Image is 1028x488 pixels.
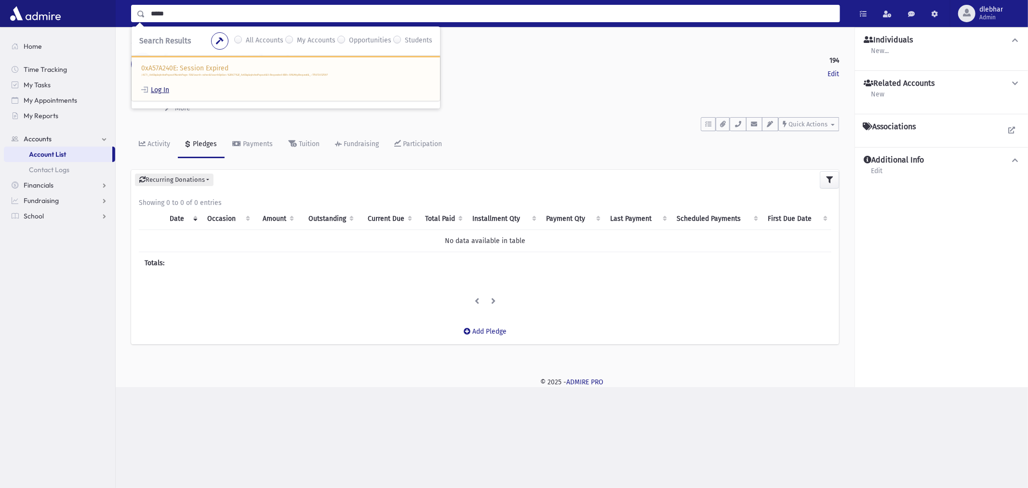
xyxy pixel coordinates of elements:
[24,196,59,205] span: Fundraising
[4,108,115,123] a: My Reports
[131,39,166,53] nav: breadcrumb
[246,35,283,47] label: All Accounts
[254,208,298,230] th: Amount: activate to sort column ascending
[387,131,450,158] a: Participation
[24,42,42,51] span: Home
[829,55,839,66] strong: 194
[979,6,1003,14] span: dlebhar
[24,96,77,105] span: My Appointments
[4,193,115,208] a: Fundraising
[342,140,379,148] div: Fundraising
[863,35,1020,45] button: Individuals
[401,140,442,148] div: Participation
[24,212,44,220] span: School
[828,69,839,79] a: Edit
[467,208,540,230] th: Installment Qty: activate to sort column ascending
[135,174,214,186] button: Recurring Donations
[297,35,335,47] label: My Accounts
[4,39,115,54] a: Home
[870,45,889,63] a: New...
[864,35,913,45] h4: Individuals
[24,81,51,89] span: My Tasks
[416,208,467,230] th: Total Paid: activate to sort column ascending
[788,121,828,128] span: Quick Actions
[864,79,935,89] h4: Related Accounts
[24,65,67,74] span: Time Tracking
[29,150,66,159] span: Account List
[145,5,840,22] input: Search
[298,208,358,230] th: Outstanding: activate to sort column ascending
[280,131,327,158] a: Tuition
[24,181,53,190] span: Financials
[139,252,254,274] th: Totals:
[8,4,63,23] img: AdmirePro
[870,165,883,183] a: Edit
[327,131,387,158] a: Fundraising
[864,155,924,165] h4: Additional Info
[870,89,885,106] a: New
[349,35,391,47] label: Opportunities
[4,93,115,108] a: My Appointments
[141,73,430,77] p: /ACT/_ActDisplayIndexPopout?NumInPage=10&Search=cohen&SearchOption=%2FACT%2F_ActDisplayIndexPopou...
[131,131,178,158] a: Activity
[131,377,1013,387] div: © 2025 -
[24,111,58,120] span: My Reports
[4,208,115,224] a: School
[358,208,416,230] th: Current Due: activate to sort column ascending
[4,131,115,147] a: Accounts
[762,208,831,230] th: First Due Date: activate to sort column ascending
[4,147,112,162] a: Account List
[863,122,916,132] h4: Associations
[131,40,166,48] a: Accounts
[863,79,1020,89] button: Related Accounts
[4,77,115,93] a: My Tasks
[604,208,671,230] th: Last Payment: activate to sort column ascending
[164,103,191,113] button: More
[405,35,432,47] label: Students
[297,140,320,148] div: Tuition
[4,62,115,77] a: Time Tracking
[4,162,115,177] a: Contact Logs
[566,378,603,386] a: ADMIRE PRO
[24,135,52,143] span: Accounts
[132,56,440,101] div: 0xA57A240E: Session Expired
[164,208,201,230] th: Date: activate to sort column ascending
[146,140,170,148] div: Activity
[178,131,225,158] a: Pledges
[979,14,1003,21] span: Admin
[863,155,1020,165] button: Additional Info
[225,131,280,158] a: Payments
[4,177,115,193] a: Financials
[778,117,839,131] button: Quick Actions
[456,320,514,343] a: Add Pledge
[671,208,762,230] th: Scheduled Payments: activate to sort column ascending
[540,208,604,230] th: Payment Qty: activate to sort column ascending
[29,165,69,174] span: Contact Logs
[201,208,254,230] th: Occasion : activate to sort column ascending
[191,140,217,148] div: Pledges
[131,53,154,76] div: L
[141,86,169,94] a: Log In
[175,104,190,112] span: More
[139,230,831,252] td: No data available in table
[139,198,831,208] div: Showing 0 to 0 of 0 entries
[241,140,273,148] div: Payments
[139,36,191,45] span: Search Results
